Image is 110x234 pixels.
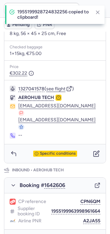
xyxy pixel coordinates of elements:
div: Price [10,65,100,69]
span: PNR [43,22,52,27]
button: 1327041578 [18,86,45,92]
button: [EMAIL_ADDRESS][DOMAIN_NAME] [18,103,96,109]
div: Checked baggage [10,45,100,50]
input: PNR Reference [4,3,79,15]
figure: OB airline logo [10,218,16,224]
span: AEROHUB TECH [33,167,64,173]
button: PNR [35,20,55,29]
button: Pending [4,20,32,29]
button: Specific conditions [22,151,88,157]
span: -- [18,132,22,138]
button: Ok [82,3,93,14]
button: CPN6QM [80,199,100,204]
figure: 1L airline logo [10,199,16,205]
div: ( ) [18,86,100,92]
span: 1×15kg, €75.00 [10,51,42,56]
span: CP reference [18,199,46,204]
p: Inbound • [12,167,64,173]
button: A2JA55 [83,218,100,224]
button: 1955199963998961664 [51,209,100,214]
span: Pending [12,22,30,27]
button: see flight [46,86,65,92]
span: Airline PNR [18,218,42,224]
span: AEROHUB TECH [18,95,54,100]
button: 1642606 [44,182,65,188]
span: €302.22 [10,71,34,76]
span: Supplier booking ID [18,206,51,217]
span: Specific conditions [40,151,76,156]
p: 8 kg, 56 × 45 × 25 cm, Free [10,31,100,37]
span: Booking # [20,182,65,188]
h4: 1955199928724832256 copied to clipboard! [17,9,90,20]
button: [EMAIL_ADDRESS][DOMAIN_NAME] [18,117,96,123]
